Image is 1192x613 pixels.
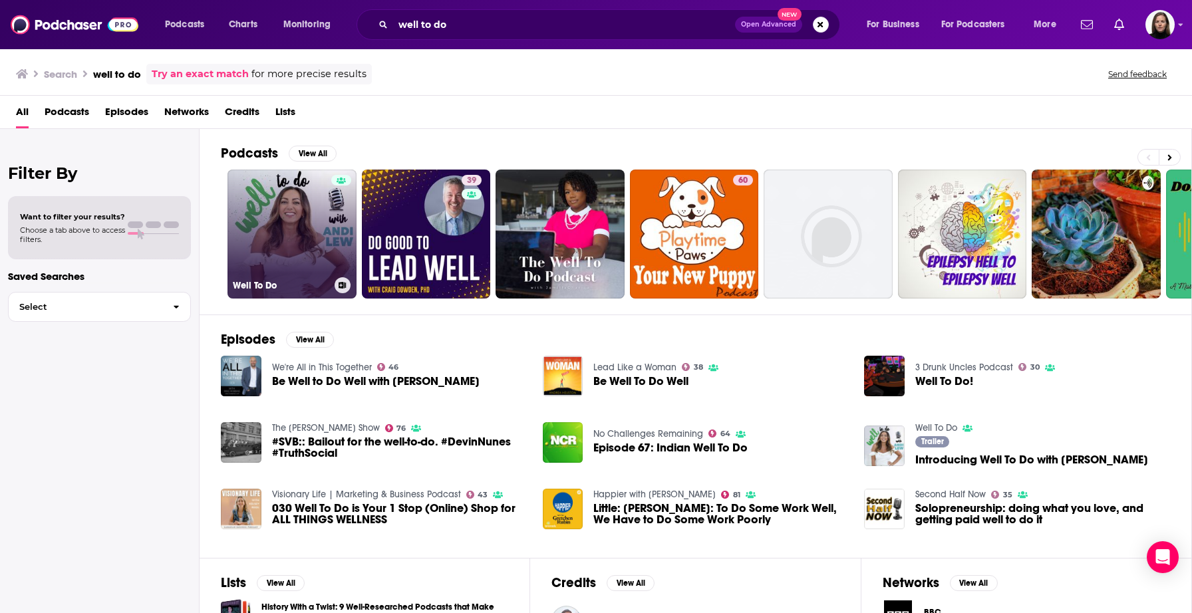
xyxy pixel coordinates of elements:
span: Select [9,303,162,311]
a: Visionary Life | Marketing & Business Podcast [272,489,461,500]
img: #SVB:: Bailout for the well-to-do. #DevinNunes #TruthSocial [221,422,261,463]
h2: Credits [551,574,596,591]
a: EpisodesView All [221,331,334,348]
h2: Podcasts [221,145,278,162]
span: for more precise results [251,66,367,82]
h2: Episodes [221,331,275,348]
a: 43 [466,491,488,499]
a: Be Well To Do Well [593,376,688,387]
button: Show profile menu [1145,10,1175,39]
button: View All [607,575,655,591]
a: 39 [362,170,491,299]
a: 76 [385,424,406,432]
a: Happier with Gretchen Rubin [593,489,716,500]
span: 81 [733,492,740,498]
span: Monitoring [283,15,331,34]
button: open menu [274,14,348,35]
a: 38 [682,363,703,371]
a: Try an exact match [152,66,249,82]
span: Introducing Well To Do with [PERSON_NAME] [915,454,1148,465]
span: 60 [738,174,748,187]
a: 030 Well To Do is Your 1 Stop (Online) Shop for ALL THINGS WELLNESS [272,503,527,525]
h2: Networks [883,574,939,591]
button: open menu [933,14,1024,35]
span: Episode 67: Indian Well To Do [593,442,748,453]
a: Show notifications dropdown [1076,13,1098,36]
span: 46 [388,364,398,370]
button: Select [8,292,191,322]
span: More [1034,15,1056,34]
span: 39 [467,174,476,187]
a: Well To Do! [915,376,973,387]
button: View All [950,575,998,591]
a: Episodes [105,101,148,128]
img: Well To Do! [864,356,905,396]
span: All [16,101,29,128]
a: Solopreneurship: doing what you love, and getting paid well to do it [915,503,1170,525]
a: Show notifications dropdown [1109,13,1129,36]
span: Trailer [921,437,944,445]
img: Be Well to Do Well with Deborah Bonzell [221,356,261,396]
p: Saved Searches [8,270,191,283]
span: Little: [PERSON_NAME]: To Do Some Work Well, We Have to Do Some Work Poorly [593,503,848,525]
img: Introducing Well To Do with Andi Lew [864,426,905,466]
a: No Challenges Remaining [593,428,703,439]
img: Episode 67: Indian Well To Do [543,422,583,463]
img: Podchaser - Follow, Share and Rate Podcasts [11,12,138,37]
a: Networks [164,101,209,128]
span: Be Well to Do Well with [PERSON_NAME] [272,376,480,387]
button: View All [257,575,305,591]
button: View All [286,332,334,348]
a: Second Half Now [915,489,986,500]
a: ListsView All [221,574,305,591]
button: Send feedback [1104,68,1171,80]
button: open menu [156,14,222,35]
span: 43 [478,492,488,498]
a: Well To Do [227,170,357,299]
span: 30 [1030,364,1040,370]
input: Search podcasts, credits, & more... [393,14,735,35]
a: 81 [721,491,740,499]
a: 39 [462,175,482,185]
a: Well To Do [915,422,957,433]
span: For Business [867,15,919,34]
span: Open Advanced [741,21,796,28]
a: 30 [1018,363,1040,371]
button: View All [289,146,337,162]
h3: Search [44,68,77,80]
img: 030 Well To Do is Your 1 Stop (Online) Shop for ALL THINGS WELLNESS [221,489,261,529]
span: 35 [1003,492,1012,498]
span: 64 [720,431,730,437]
h2: Filter By [8,164,191,183]
a: Charts [220,14,265,35]
button: open menu [857,14,936,35]
div: Open Intercom Messenger [1147,541,1179,573]
a: Podcasts [45,101,89,128]
span: New [778,8,802,21]
img: Little: Eisenhower: To Do Some Work Well, We Have to Do Some Work Poorly [543,489,583,529]
img: Be Well To Do Well [543,356,583,396]
a: Solopreneurship: doing what you love, and getting paid well to do it [864,489,905,529]
span: Charts [229,15,257,34]
a: Lists [275,101,295,128]
a: #SVB:: Bailout for the well-to-do. #DevinNunes #TruthSocial [272,436,527,459]
div: Search podcasts, credits, & more... [369,9,853,40]
button: open menu [1024,14,1073,35]
a: 64 [708,429,730,437]
a: Credits [225,101,259,128]
a: Lead Like a Woman [593,362,676,373]
span: 76 [396,426,406,431]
